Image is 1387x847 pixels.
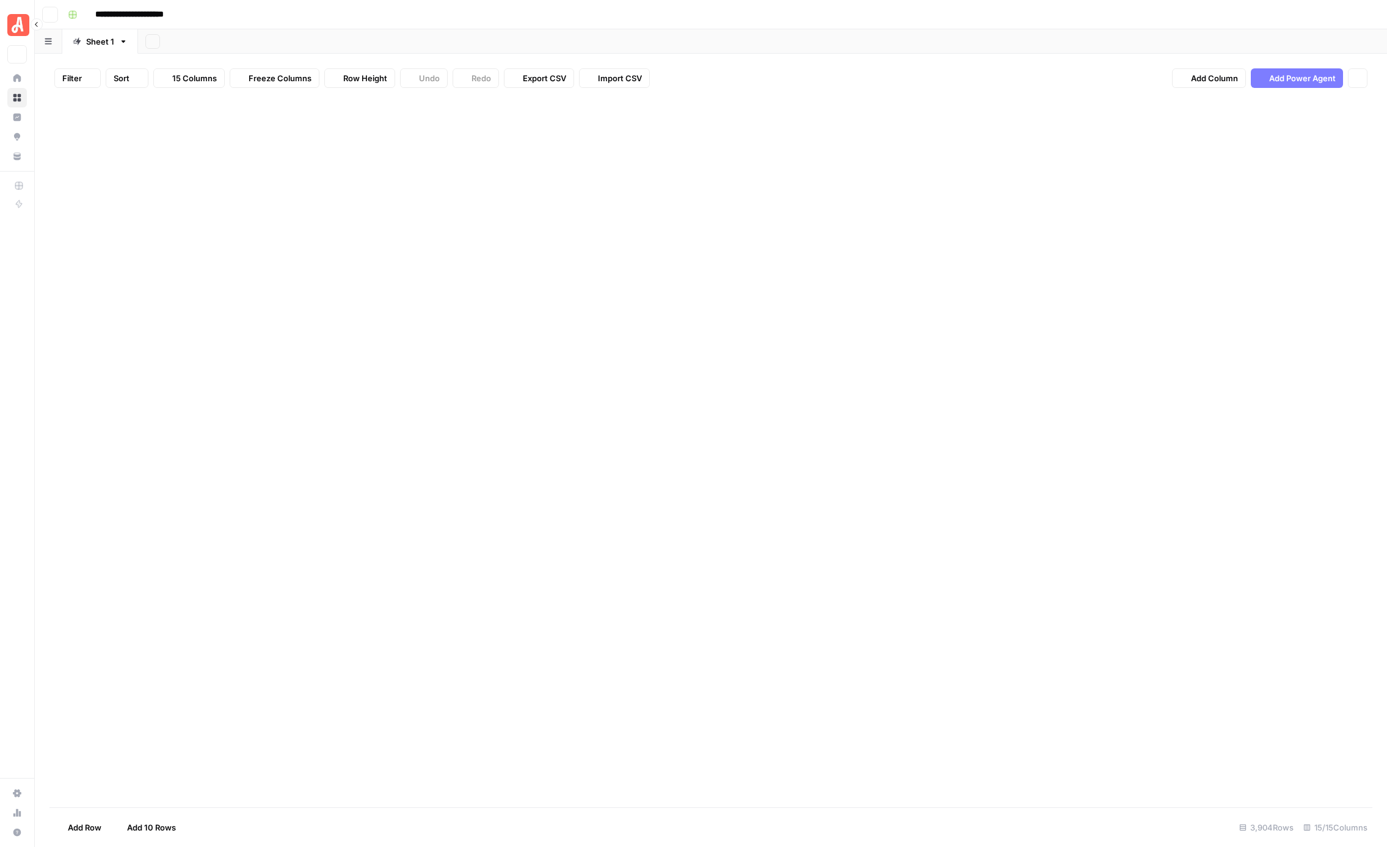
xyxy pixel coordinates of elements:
[68,821,101,834] span: Add Row
[54,68,101,88] button: Filter
[7,10,27,40] button: Workspace: Angi
[7,88,27,107] a: Browse
[1251,68,1343,88] button: Add Power Agent
[153,68,225,88] button: 15 Columns
[62,72,82,84] span: Filter
[172,72,217,84] span: 15 Columns
[1172,68,1246,88] button: Add Column
[523,72,566,84] span: Export CSV
[7,107,27,127] a: Insights
[1191,72,1238,84] span: Add Column
[7,127,27,147] a: Opportunities
[230,68,319,88] button: Freeze Columns
[471,72,491,84] span: Redo
[62,29,138,54] a: Sheet 1
[579,68,650,88] button: Import CSV
[1298,818,1372,837] div: 15/15 Columns
[504,68,574,88] button: Export CSV
[249,72,311,84] span: Freeze Columns
[7,803,27,823] a: Usage
[1269,72,1336,84] span: Add Power Agent
[7,68,27,88] a: Home
[7,147,27,166] a: Your Data
[1234,818,1298,837] div: 3,904 Rows
[324,68,395,88] button: Row Height
[106,68,148,88] button: Sort
[127,821,176,834] span: Add 10 Rows
[7,783,27,803] a: Settings
[109,818,183,837] button: Add 10 Rows
[419,72,440,84] span: Undo
[114,72,129,84] span: Sort
[598,72,642,84] span: Import CSV
[49,818,109,837] button: Add Row
[86,35,114,48] div: Sheet 1
[7,823,27,842] button: Help + Support
[7,14,29,36] img: Angi Logo
[453,68,499,88] button: Redo
[400,68,448,88] button: Undo
[343,72,387,84] span: Row Height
